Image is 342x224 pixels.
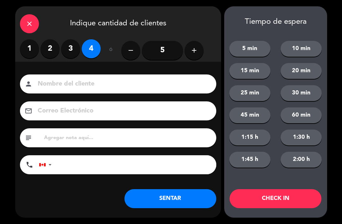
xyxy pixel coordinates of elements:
button: 45 min [229,107,270,123]
button: 1:45 h [229,152,270,168]
button: 2:00 h [281,152,322,168]
label: 4 [82,39,101,58]
button: 1:15 h [229,130,270,145]
div: Canada: +1 [39,156,54,174]
div: ó [101,39,121,61]
label: 3 [61,39,80,58]
i: phone [26,161,33,169]
button: CHECK IN [230,189,321,208]
i: subject [25,134,32,142]
label: 1 [20,39,39,58]
i: close [26,20,33,28]
i: remove [127,47,135,54]
div: Tiempo de espera [224,17,327,27]
div: Indique cantidad de clientes [15,6,221,39]
button: remove [121,41,140,60]
i: add [190,47,198,54]
button: 1:30 h [281,130,322,145]
button: 15 min [229,63,270,79]
i: email [25,107,32,115]
button: SENTAR [124,189,216,208]
button: 25 min [229,85,270,101]
input: Nombre del cliente [37,79,208,90]
label: 2 [41,39,60,58]
button: 60 min [281,107,322,123]
button: 10 min [281,41,322,57]
button: 20 min [281,63,322,79]
input: Correo Electrónico [37,106,208,117]
input: Agregar nota aquí... [43,133,212,142]
button: 5 min [229,41,270,57]
button: add [185,41,204,60]
button: 30 min [281,85,322,101]
i: person [25,80,32,88]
